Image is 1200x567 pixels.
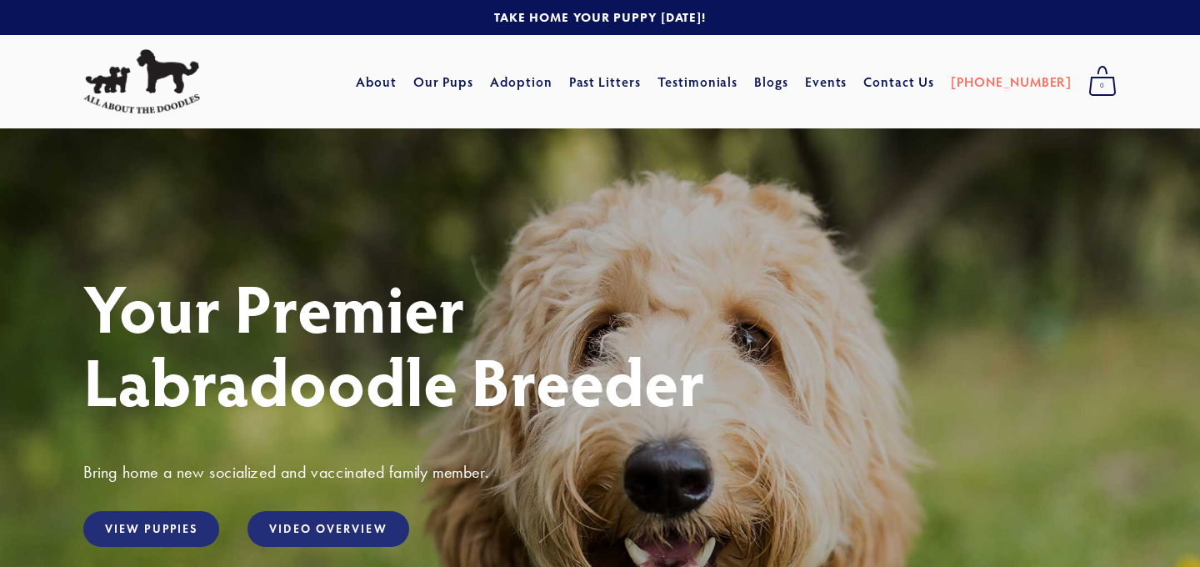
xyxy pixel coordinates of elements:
[1080,61,1125,103] a: 0 items in cart
[490,67,552,97] a: Adoption
[83,511,219,547] a: View Puppies
[83,49,200,114] img: All About The Doodles
[83,461,1117,483] h3: Bring home a new socialized and vaccinated family member.
[569,73,642,90] a: Past Litters
[805,67,847,97] a: Events
[413,67,474,97] a: Our Pups
[863,67,934,97] a: Contact Us
[83,270,1117,417] h1: Your Premier Labradoodle Breeder
[356,67,397,97] a: About
[247,511,408,547] a: Video Overview
[951,67,1072,97] a: [PHONE_NUMBER]
[657,67,738,97] a: Testimonials
[1088,75,1117,97] span: 0
[754,67,788,97] a: Blogs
